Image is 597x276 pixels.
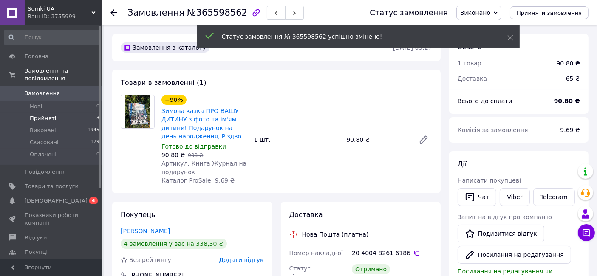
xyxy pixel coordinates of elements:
div: −90% [161,95,187,105]
a: Подивитися відгук [458,225,544,242]
span: Повідомлення [25,168,66,176]
span: Товари та послуги [25,183,79,190]
span: Готово до відправки [161,143,226,150]
span: Доставка [458,75,487,82]
span: 0 [96,151,99,158]
span: 1945 [88,127,99,134]
a: Редагувати [415,131,432,148]
span: 90,80 ₴ [161,152,185,158]
span: Каталог ProSale: 9.69 ₴ [161,177,235,184]
span: Скасовані [30,138,59,146]
span: Замовлення та повідомлення [25,67,102,82]
b: 90.80 ₴ [554,98,580,104]
span: Відгуки [25,234,47,242]
div: 65 ₴ [561,69,585,88]
a: [PERSON_NAME] [121,228,170,234]
span: 179 [91,138,99,146]
div: 4 замовлення у вас на 338,30 ₴ [121,239,227,249]
div: Повернутися назад [110,8,117,17]
button: Прийняти замовлення [510,6,589,19]
span: Написати покупцеві [458,177,521,184]
span: №365598562 [187,8,247,18]
button: Чат [458,188,496,206]
span: Прийняті [30,115,56,122]
span: Нові [30,103,42,110]
span: Комісія за замовлення [458,127,528,133]
div: Статус замовлення [370,8,448,17]
span: Sumki UA [28,5,91,13]
span: Покупець [121,211,156,219]
div: Ваш ID: 3755999 [28,13,102,20]
span: Номер накладної [289,250,343,256]
img: Зимова казка ПРО ВАШУ ДИТИНУ з фото та ім'ям дитини! Подарунок на день народження, Різдво. [125,95,150,128]
div: 90.80 ₴ [343,134,412,146]
div: 1 шт. [251,134,343,146]
span: Показники роботи компанії [25,211,79,227]
span: Покупці [25,248,48,256]
a: Зимова казка ПРО ВАШУ ДИТИНУ з фото та ім'ям дитини! Подарунок на день народження, Різдво. [161,107,243,140]
span: 0 [96,103,99,110]
span: Виконані [30,127,56,134]
div: Замовлення з каталогу [121,42,209,53]
span: Додати відгук [219,256,263,263]
span: Дії [458,160,467,168]
span: Запит на відгук про компанію [458,214,552,220]
span: Виконано [460,9,490,16]
span: Замовлення [25,90,60,97]
span: Доставка [289,211,323,219]
span: 1 товар [458,60,481,67]
span: 4 [89,197,98,204]
div: Нова Пошта (платна) [300,230,371,239]
span: Всього до сплати [458,98,512,104]
span: 9.69 ₴ [560,127,580,133]
input: Пошук [4,30,100,45]
span: 3 [96,115,99,122]
div: Отримано [352,264,390,274]
div: 20 4004 8261 6186 [352,249,432,257]
span: Артикул: Книга Журнал на подарунок [161,160,246,175]
button: Чат з покупцем [578,224,595,241]
button: Посилання на редагування [458,246,571,264]
span: Без рейтингу [129,256,171,263]
span: Прийняти замовлення [517,10,582,16]
span: Товари в замовленні (1) [121,79,207,87]
div: 90.80 ₴ [557,59,580,68]
a: Telegram [533,188,575,206]
span: [DEMOGRAPHIC_DATA] [25,197,88,205]
div: Статус замовлення № 365598562 успішно змінено! [222,32,486,41]
span: Замовлення [127,8,184,18]
a: Viber [500,188,529,206]
span: Оплачені [30,151,57,158]
span: 908 ₴ [188,152,203,158]
span: Головна [25,53,48,60]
